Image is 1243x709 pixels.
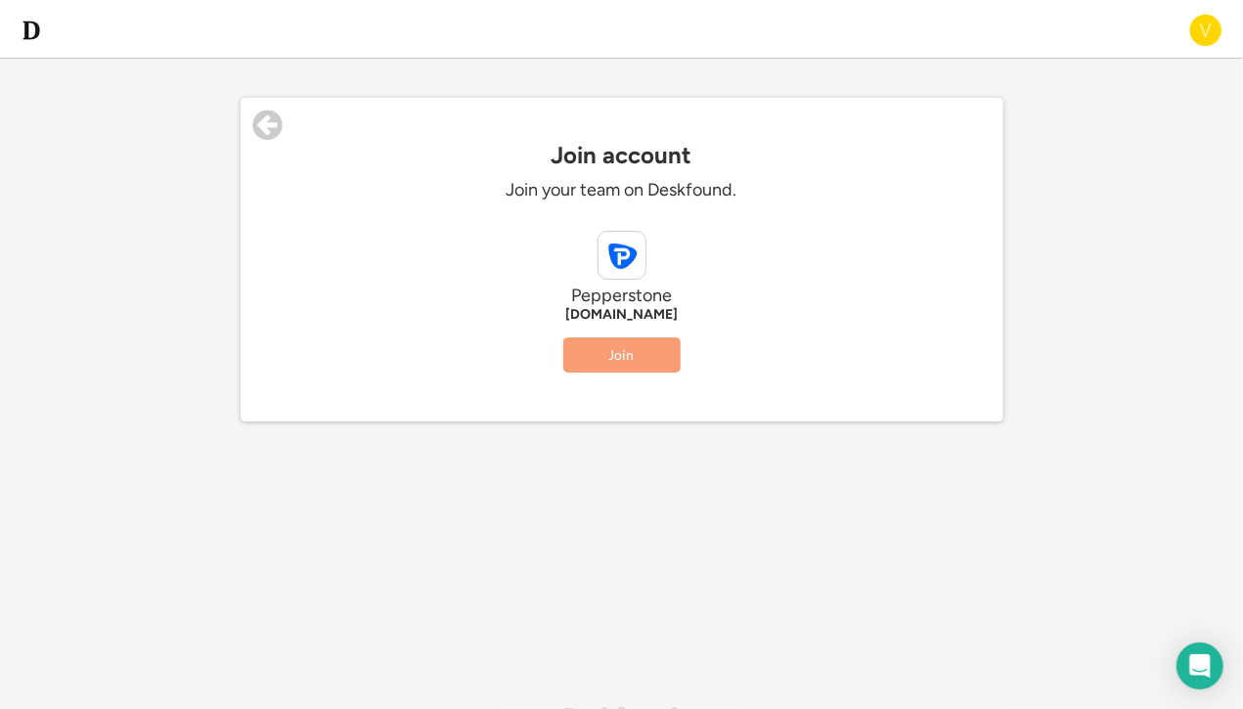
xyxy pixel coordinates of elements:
[20,19,43,42] img: d-whitebg.png
[1176,643,1223,689] div: Open Intercom Messenger
[563,337,681,373] button: Join
[241,142,1003,169] div: Join account
[1188,13,1223,48] img: V.png
[599,232,645,279] img: pepperstone.com
[329,307,915,323] div: [DOMAIN_NAME]
[329,285,915,307] div: Pepperstone
[329,179,915,201] div: Join your team on Deskfound.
